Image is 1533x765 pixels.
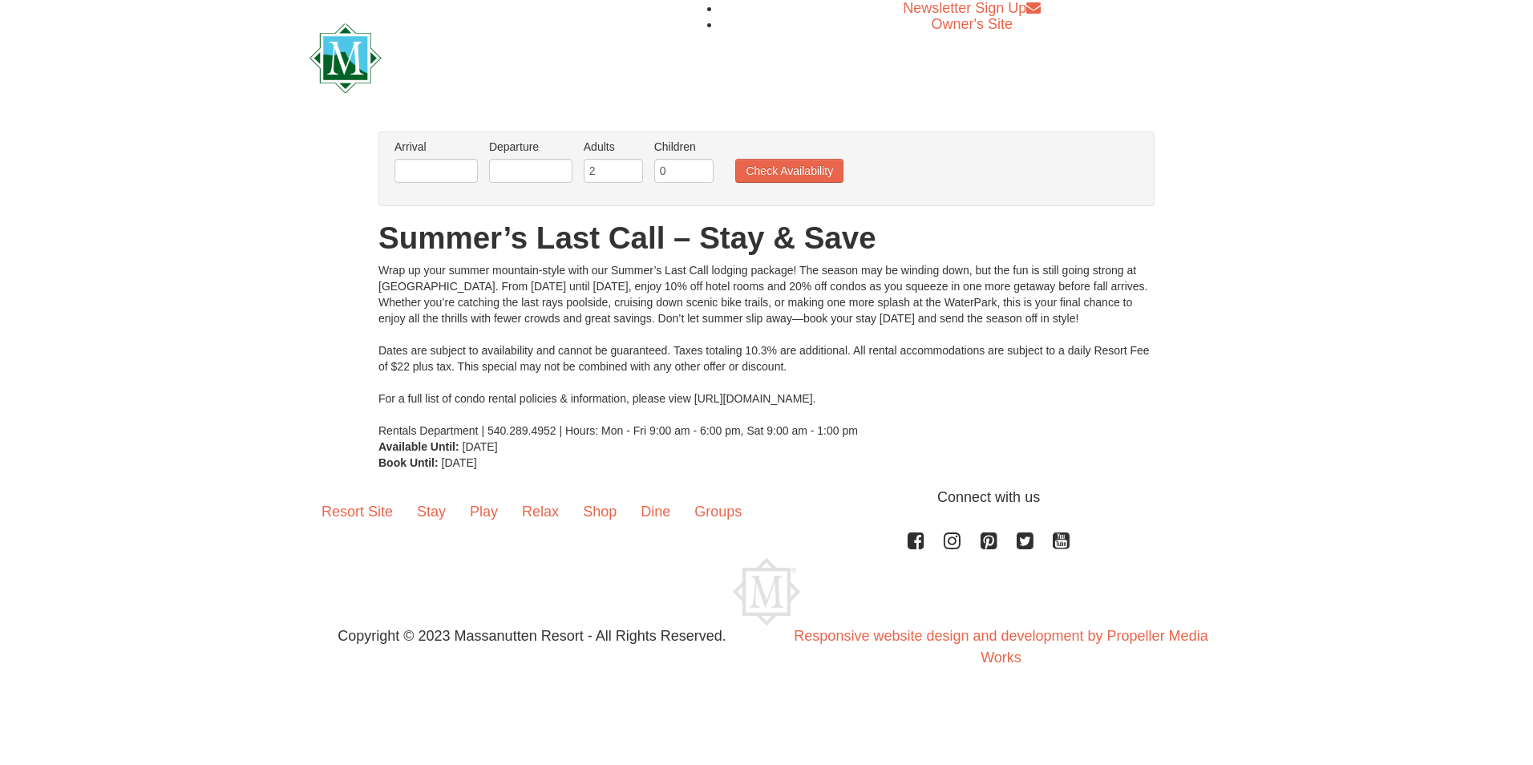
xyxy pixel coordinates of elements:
[309,23,677,93] img: Massanutten Resort Logo
[378,222,1155,254] h1: Summer’s Last Call – Stay & Save
[654,139,714,155] label: Children
[309,487,1224,508] p: Connect with us
[378,440,459,453] strong: Available Until:
[458,487,510,536] a: Play
[378,456,439,469] strong: Book Until:
[405,487,458,536] a: Stay
[794,628,1207,666] a: Responsive website design and development by Propeller Media Works
[510,487,571,536] a: Relax
[489,139,572,155] label: Departure
[735,159,843,183] button: Check Availability
[394,139,478,155] label: Arrival
[463,440,498,453] span: [DATE]
[297,625,766,647] p: Copyright © 2023 Massanutten Resort - All Rights Reserved.
[584,139,643,155] label: Adults
[571,487,629,536] a: Shop
[442,456,477,469] span: [DATE]
[733,558,800,625] img: Massanutten Resort Logo
[629,487,682,536] a: Dine
[682,487,754,536] a: Groups
[309,487,405,536] a: Resort Site
[309,37,677,75] a: Massanutten Resort
[378,262,1155,439] div: Wrap up your summer mountain-style with our Summer’s Last Call lodging package! The season may be...
[932,16,1013,32] a: Owner's Site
